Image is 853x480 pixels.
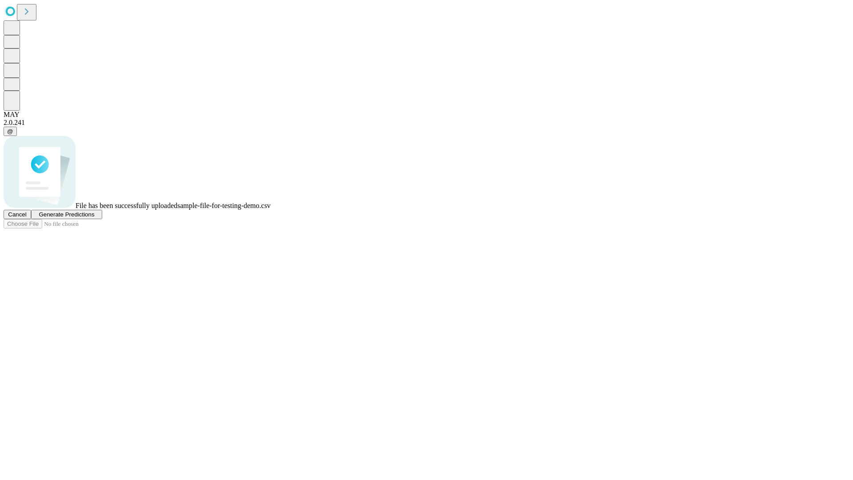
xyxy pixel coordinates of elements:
div: 2.0.241 [4,119,849,127]
span: Generate Predictions [39,211,94,218]
span: Cancel [8,211,27,218]
button: Cancel [4,210,31,219]
button: Generate Predictions [31,210,102,219]
div: MAY [4,111,849,119]
button: @ [4,127,17,136]
span: @ [7,128,13,135]
span: sample-file-for-testing-demo.csv [177,202,271,209]
span: File has been successfully uploaded [76,202,177,209]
